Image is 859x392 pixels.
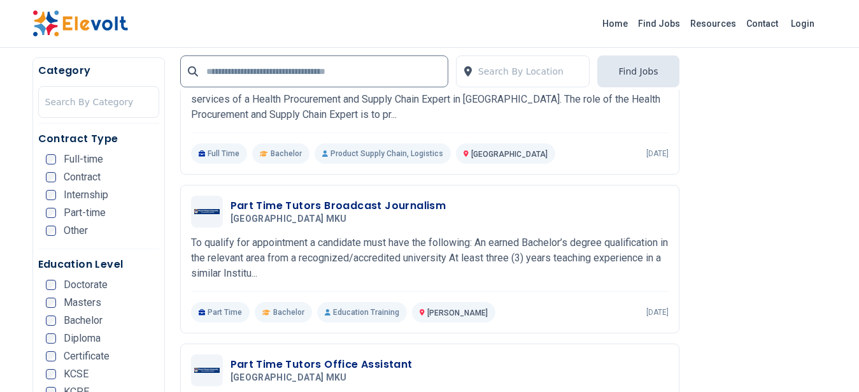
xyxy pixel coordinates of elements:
[46,298,56,308] input: Masters
[191,302,250,323] p: Part Time
[231,372,347,384] span: [GEOGRAPHIC_DATA] MKU
[646,307,669,317] p: [DATE]
[597,55,679,87] button: Find Jobs
[597,13,633,34] a: Home
[64,333,101,344] span: Diploma
[231,214,347,225] span: [GEOGRAPHIC_DATA] MKU
[231,357,413,372] h3: Part Time Tutors Office Assistant
[64,154,103,164] span: Full-time
[46,190,56,200] input: Internship
[46,172,56,182] input: Contract
[38,257,159,272] h5: Education Level
[271,149,302,159] span: Bachelor
[685,13,741,34] a: Resources
[46,208,56,218] input: Part-time
[64,226,88,236] span: Other
[46,154,56,164] input: Full-time
[471,150,548,159] span: [GEOGRAPHIC_DATA]
[46,333,56,344] input: Diploma
[194,209,220,214] img: Mount Kenya University MKU
[64,298,101,308] span: Masters
[64,351,110,361] span: Certificate
[231,198,446,214] h3: Part Time Tutors Broadcast Journalism
[191,76,669,122] p: Purpose of Position: KPMG East Africa's International Development Advisory Services wish to secur...
[194,368,220,373] img: Mount Kenya University MKU
[38,63,159,78] h5: Category
[46,351,56,361] input: Certificate
[783,11,822,36] a: Login
[741,13,783,34] a: Contact
[191,196,669,323] a: Mount Kenya University MKUPart Time Tutors Broadcast Journalism[GEOGRAPHIC_DATA] MKUTo qualify fo...
[46,280,56,290] input: Doctorate
[64,280,108,290] span: Doctorate
[317,302,407,323] p: Education Training
[46,369,56,379] input: KCSE
[64,208,106,218] span: Part-time
[315,143,451,164] p: Product Supply Chain, Logistics
[427,309,488,317] span: [PERSON_NAME]
[64,190,108,200] span: Internship
[795,331,859,392] iframe: Chat Widget
[38,131,159,147] h5: Contract Type
[273,307,304,317] span: Bachelor
[46,226,56,236] input: Other
[191,235,669,281] p: To qualify for appointment a candidate must have the following: An earned Bachelor’s degree quali...
[32,10,128,37] img: Elevolt
[46,316,56,326] input: Bachelor
[646,149,669,159] p: [DATE]
[64,316,103,326] span: Bachelor
[64,172,101,182] span: Contract
[64,369,89,379] span: KCSE
[633,13,685,34] a: Find Jobs
[191,143,248,164] p: Full Time
[191,37,669,164] a: KPMG East AfricaHealth Procurement And Supply Chain Expert ([GEOGRAPHIC_DATA])KPMG [GEOGRAPHIC_DA...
